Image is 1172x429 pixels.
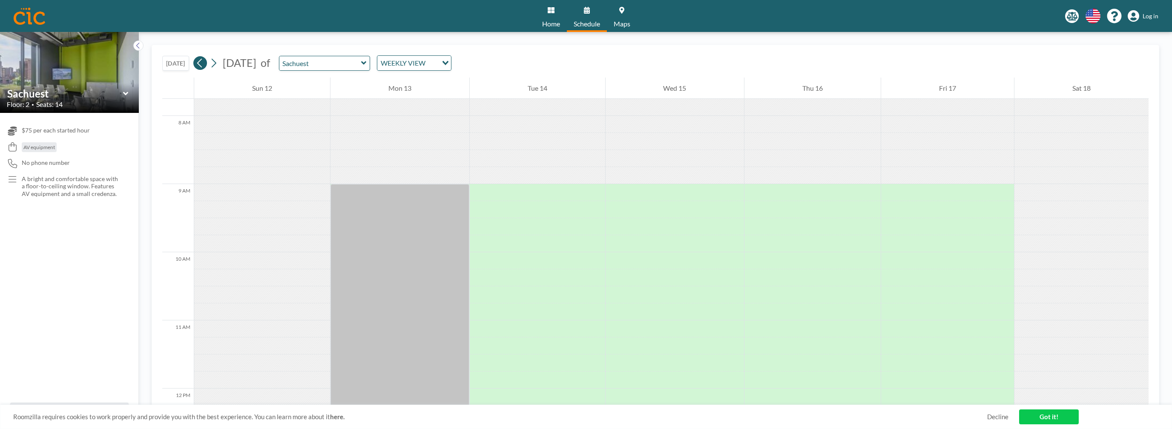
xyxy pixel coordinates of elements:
[377,56,451,70] div: Search for option
[330,78,469,99] div: Mon 13
[36,100,63,109] span: Seats: 14
[23,144,55,150] span: AV equipment
[1019,409,1079,424] a: Got it!
[32,102,34,107] span: •
[379,58,427,69] span: WEEKLY VIEW
[162,116,194,184] div: 8 AM
[194,78,330,99] div: Sun 12
[279,56,361,70] input: Sachuest
[162,320,194,389] div: 11 AM
[22,159,70,167] span: No phone number
[574,20,600,27] span: Schedule
[162,56,189,71] button: [DATE]
[1014,78,1149,99] div: Sat 18
[744,78,881,99] div: Thu 16
[614,20,630,27] span: Maps
[1143,12,1158,20] span: Log in
[1128,10,1158,22] a: Log in
[881,78,1014,99] div: Fri 17
[10,403,129,419] button: All resources
[22,127,90,134] span: $75 per each started hour
[428,58,437,69] input: Search for option
[330,413,345,420] a: here.
[22,175,122,198] p: A bright and comfortable space with a floor-to-ceiling window. Features AV equipment and a small ...
[223,56,256,69] span: [DATE]
[987,413,1008,421] a: Decline
[162,184,194,252] div: 9 AM
[261,56,270,69] span: of
[7,100,29,109] span: Floor: 2
[162,252,194,320] div: 10 AM
[14,8,45,25] img: organization-logo
[7,87,123,100] input: Sachuest
[606,78,744,99] div: Wed 15
[470,78,605,99] div: Tue 14
[542,20,560,27] span: Home
[13,413,987,421] span: Roomzilla requires cookies to work properly and provide you with the best experience. You can lea...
